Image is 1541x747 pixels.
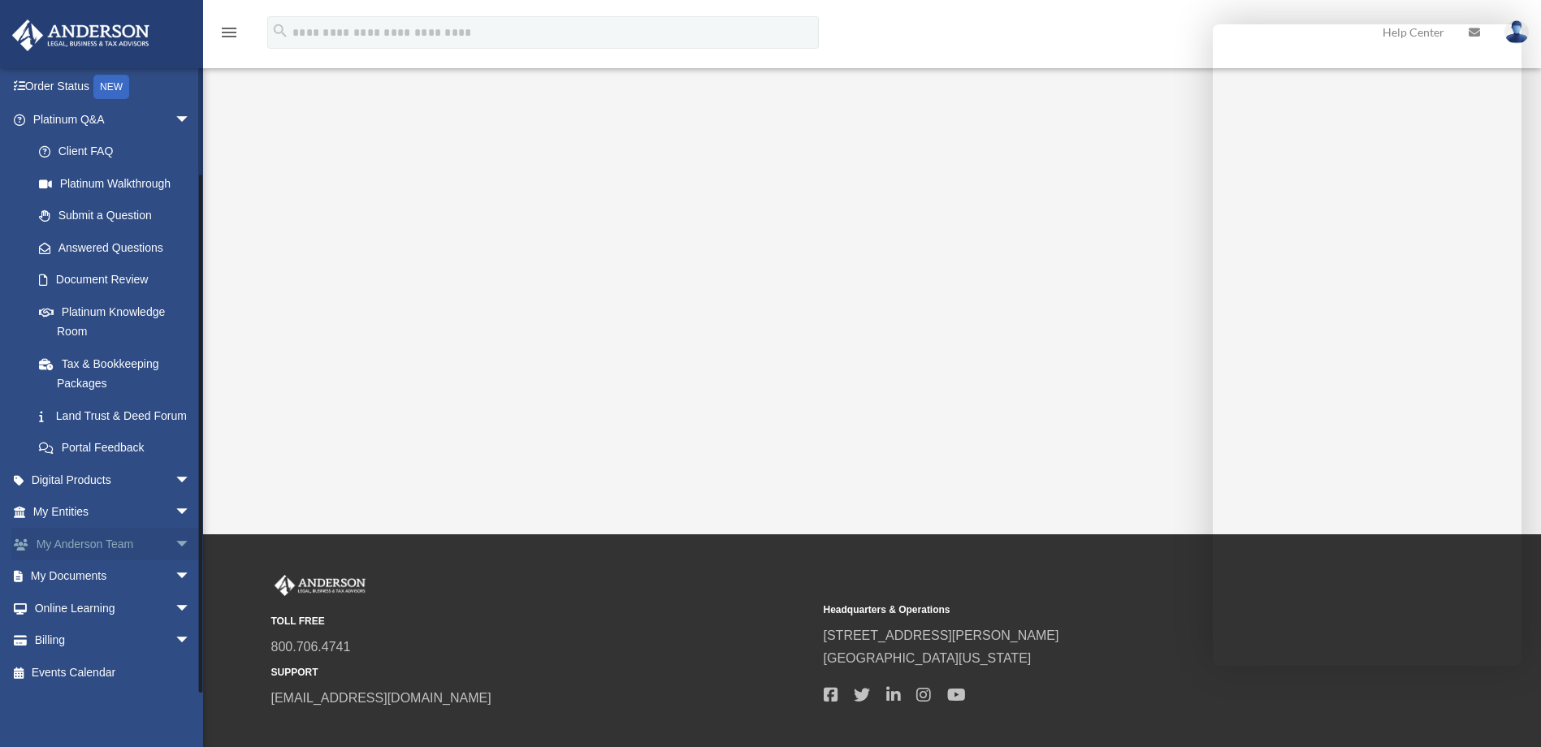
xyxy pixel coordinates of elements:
[23,399,215,432] a: Land Trust & Deed Forum
[23,200,215,232] a: Submit a Question
[175,528,207,561] span: arrow_drop_down
[11,71,215,104] a: Order StatusNEW
[7,19,154,51] img: Anderson Advisors Platinum Portal
[271,664,812,681] small: SUPPORT
[824,628,1059,642] a: [STREET_ADDRESS][PERSON_NAME]
[23,231,215,264] a: Answered Questions
[824,651,1032,665] a: [GEOGRAPHIC_DATA][US_STATE]
[175,624,207,658] span: arrow_drop_down
[23,167,207,200] a: Platinum Walkthrough
[1213,24,1522,666] iframe: Chat Window
[175,496,207,529] span: arrow_drop_down
[23,296,215,348] a: Platinum Knowledge Room
[175,103,207,136] span: arrow_drop_down
[11,560,215,593] a: My Documentsarrow_drop_down
[23,264,215,296] a: Document Review
[175,592,207,625] span: arrow_drop_down
[23,348,215,399] a: Tax & Bookkeeping Packages
[219,28,239,42] a: menu
[175,464,207,497] span: arrow_drop_down
[271,640,351,654] a: 800.706.4741
[175,560,207,594] span: arrow_drop_down
[11,624,215,657] a: Billingarrow_drop_down
[271,22,289,40] i: search
[11,656,215,689] a: Events Calendar
[271,613,812,630] small: TOLL FREE
[11,103,215,136] a: Platinum Q&Aarrow_drop_down
[11,528,215,560] a: My Anderson Teamarrow_drop_down
[11,592,215,624] a: Online Learningarrow_drop_down
[23,136,215,168] a: Client FAQ
[11,464,215,496] a: Digital Productsarrow_drop_down
[824,602,1365,619] small: Headquarters & Operations
[1504,20,1529,44] img: User Pic
[271,691,491,705] a: [EMAIL_ADDRESS][DOMAIN_NAME]
[271,575,369,596] img: Anderson Advisors Platinum Portal
[23,432,215,464] a: Portal Feedback
[93,75,129,99] div: NEW
[11,496,215,529] a: My Entitiesarrow_drop_down
[219,23,239,42] i: menu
